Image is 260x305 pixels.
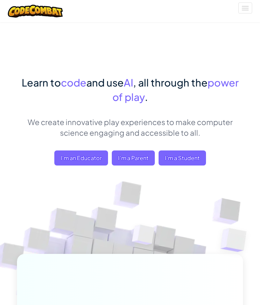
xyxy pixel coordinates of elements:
[124,76,133,89] span: AI
[112,150,155,166] a: I'm a Parent
[119,211,168,262] img: Overlap cubes
[86,76,124,89] span: and use
[145,91,148,103] span: .
[54,150,108,166] a: I'm an Educator
[22,76,61,89] span: Learn to
[61,76,86,89] span: code
[8,5,63,18] img: CodeCombat logo
[133,76,208,89] span: , all through the
[159,150,206,166] button: I'm a Student
[17,117,243,138] p: We create innovative play experiences to make computer science engaging and accessible to all.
